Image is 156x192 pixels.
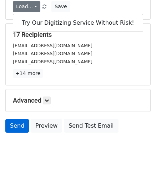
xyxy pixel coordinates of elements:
h5: Advanced [13,97,143,104]
small: [EMAIL_ADDRESS][DOMAIN_NAME] [13,43,92,48]
iframe: Chat Widget [120,158,156,192]
a: Preview [31,119,62,133]
h5: 17 Recipients [13,31,143,39]
a: +14 more [13,69,43,78]
a: Try Our Digitizing Service Without Risk! [13,17,143,29]
a: Load... [13,1,40,12]
button: Save [51,1,70,12]
small: [EMAIL_ADDRESS][DOMAIN_NAME] [13,51,92,56]
a: Send Test Email [64,119,118,133]
small: [EMAIL_ADDRESS][DOMAIN_NAME] [13,59,92,64]
a: Send [5,119,29,133]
